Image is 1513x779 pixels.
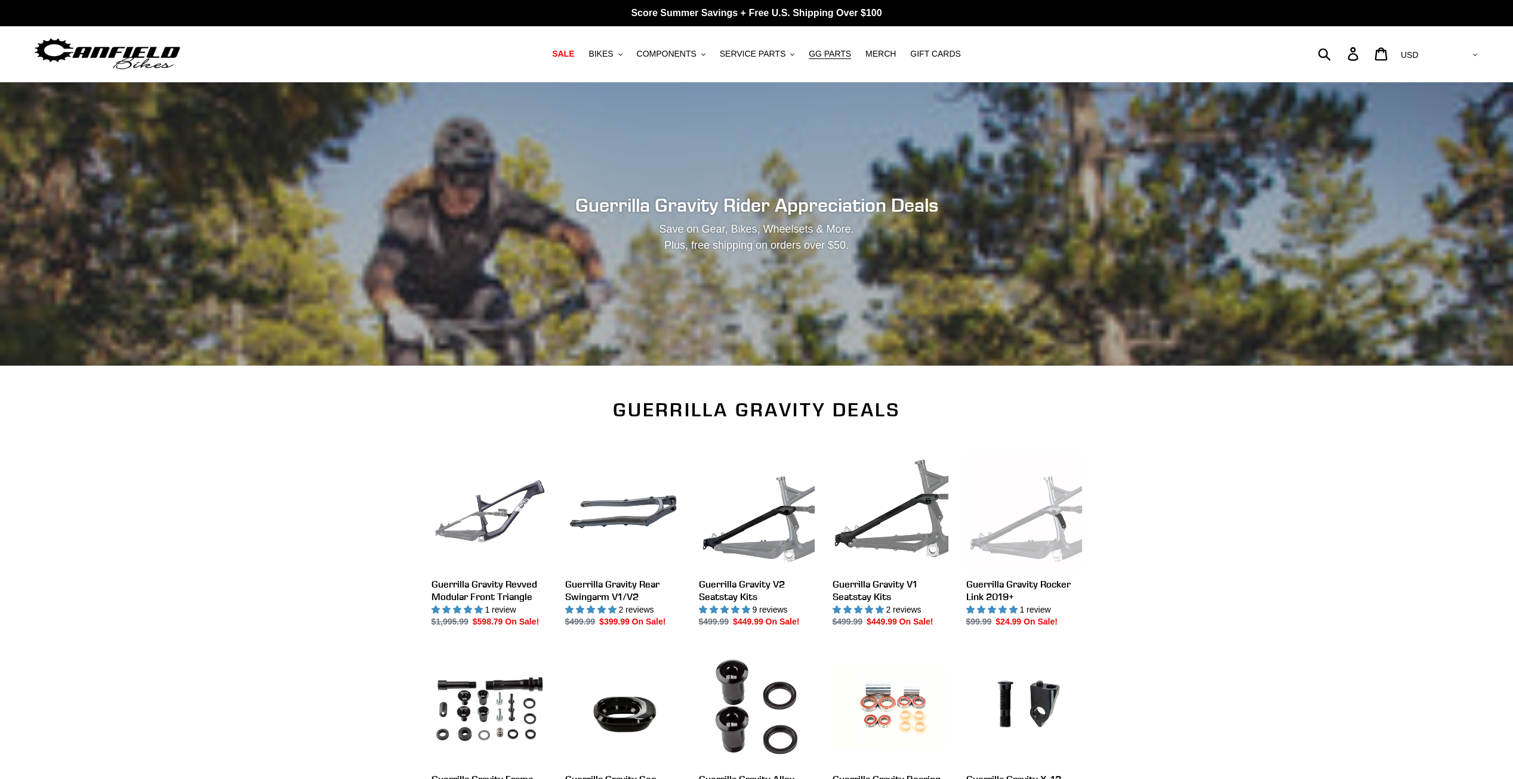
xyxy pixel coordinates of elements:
[583,46,628,62] button: BIKES
[720,49,785,59] span: SERVICE PARTS
[904,46,967,62] a: GIFT CARDS
[910,49,961,59] span: GIFT CARDS
[714,46,800,62] button: SERVICE PARTS
[432,194,1082,217] h2: Guerrilla Gravity Rider Appreciation Deals
[803,46,857,62] a: GG PARTS
[637,49,697,59] span: COMPONENTS
[631,46,711,62] button: COMPONENTS
[1324,41,1355,67] input: Search
[865,49,896,59] span: MERCH
[588,49,613,59] span: BIKES
[859,46,902,62] a: MERCH
[33,35,182,73] img: Canfield Bikes
[432,398,1082,421] h2: Guerrilla Gravity Deals
[809,49,851,59] span: GG PARTS
[513,221,1001,254] p: Save on Gear, Bikes, Wheelsets & More. Plus, free shipping on orders over $50.
[552,49,574,59] span: SALE
[546,46,580,62] a: SALE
